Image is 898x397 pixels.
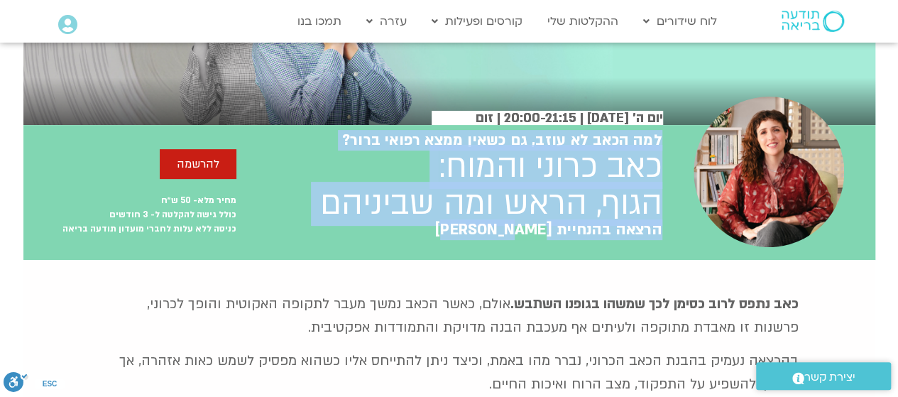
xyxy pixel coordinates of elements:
strong: כאב נתפס לרוב כסימן לכך שמשהו בגופנו השתבש. [510,295,799,313]
img: תודעה בריאה [782,11,844,32]
a: ההקלטות שלי [540,8,625,35]
h2: כאב כרוני והמוח: הגוף, הראש ומה שביניהם [320,148,662,222]
h2: למה הכאב לא עוזב, גם כשאין ממצא רפואי ברור? [342,132,662,149]
a: תמכו בנו [290,8,349,35]
a: יצירת קשר [756,362,891,390]
span: להרשמה [177,158,219,170]
p: מחיר מלא- 50 ש״ח כולל גישה להקלטה ל- 3 חודשים כניסה ללא עלות לחברי מועדון תודעה בריאה [23,193,236,236]
span: יצירת קשר [804,368,855,387]
h2: יום ה׳ [DATE] | 20:00-21:15 | זום [432,111,663,126]
a: לוח שידורים [636,8,724,35]
a: קורסים ופעילות [425,8,530,35]
p: אולם, כאשר הכאב נמשך מעבר לתקופה האקוטית והופך לכרוני, פרשנות זו מאבדת מתוקפה ולעיתים אף מעכבת הב... [100,293,799,339]
h2: הרצאה בהנחיית [PERSON_NAME] [434,222,662,239]
a: להרשמה [160,149,236,179]
a: עזרה [359,8,414,35]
